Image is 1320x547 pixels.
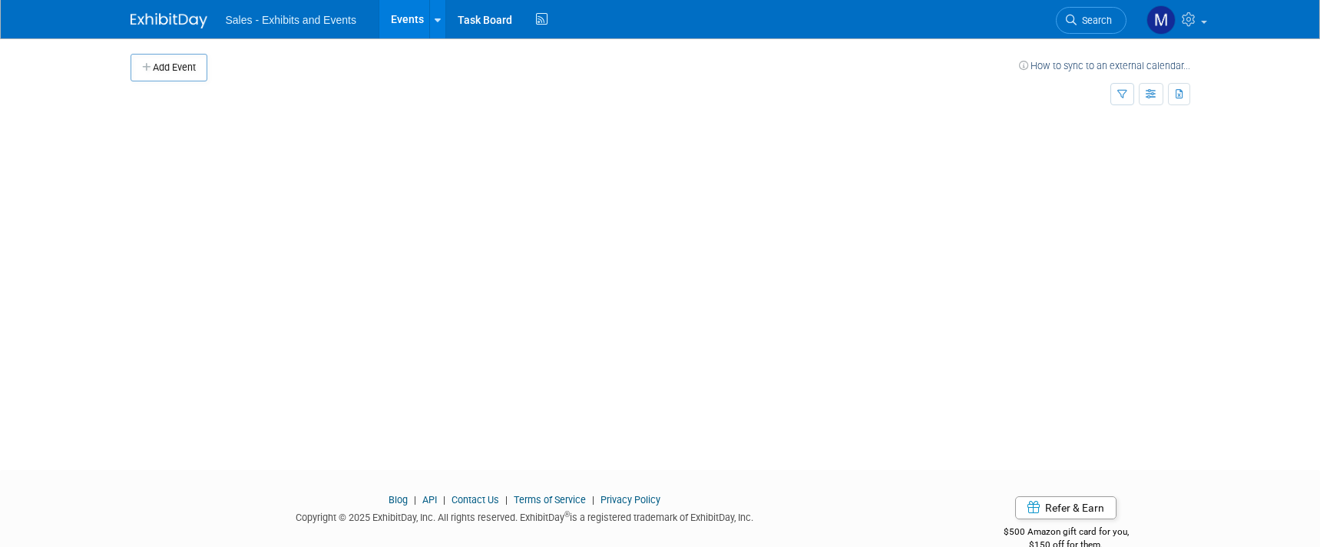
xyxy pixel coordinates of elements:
a: Blog [389,494,408,506]
img: Maribel Ariano [1146,5,1176,35]
div: Copyright © 2025 ExhibitDay, Inc. All rights reserved. ExhibitDay is a registered trademark of Ex... [131,507,920,525]
sup: ® [564,510,570,519]
a: Refer & Earn [1015,496,1117,519]
button: Add Event [131,54,207,81]
img: ExhibitDay [131,13,207,28]
a: How to sync to an external calendar... [1019,60,1190,71]
span: | [501,494,511,506]
span: | [588,494,598,506]
a: Contact Us [452,494,499,506]
span: | [439,494,449,506]
a: Search [1056,7,1126,34]
span: Sales - Exhibits and Events [226,14,356,26]
span: | [410,494,420,506]
a: Privacy Policy [600,494,660,506]
a: API [422,494,437,506]
a: Terms of Service [514,494,586,506]
span: Search [1077,15,1112,26]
